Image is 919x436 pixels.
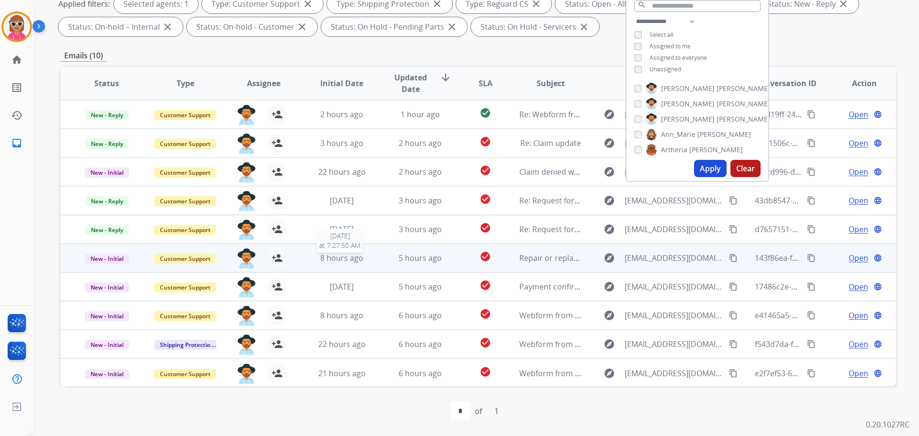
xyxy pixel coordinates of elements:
[604,338,615,350] mat-icon: explore
[625,310,723,321] span: [EMAIL_ADDRESS][DOMAIN_NAME]
[319,231,360,241] span: [DATE]
[604,109,615,120] mat-icon: explore
[866,419,909,430] p: 0.20.1027RC
[849,310,868,321] span: Open
[237,364,256,384] img: agent-avatar
[874,225,882,234] mat-icon: language
[399,224,442,235] span: 3 hours ago
[480,337,491,348] mat-icon: check_circle
[638,0,646,9] mat-icon: search
[399,167,442,177] span: 2 hours ago
[807,254,816,262] mat-icon: content_copy
[399,253,442,263] span: 5 hours ago
[85,369,129,379] span: New - Initial
[480,136,491,147] mat-icon: check_circle
[480,165,491,176] mat-icon: check_circle
[318,167,366,177] span: 22 hours ago
[650,65,681,73] span: Unassigned
[730,160,761,177] button: Clear
[85,110,129,120] span: New - Reply
[604,281,615,292] mat-icon: explore
[604,137,615,149] mat-icon: explore
[818,67,896,100] th: Action
[755,195,899,206] span: 43db8547-d7e1-4fa1-981b-fd5888df7987
[11,82,22,93] mat-icon: list_alt
[11,137,22,149] mat-icon: inbox
[650,31,673,39] span: Select all
[85,168,129,178] span: New - Initial
[399,310,442,321] span: 6 hours ago
[604,166,615,178] mat-icon: explore
[85,225,129,235] span: New - Reply
[807,110,816,119] mat-icon: content_copy
[519,224,602,235] span: Re: Request for photos
[487,402,506,421] div: 1
[849,368,868,379] span: Open
[604,224,615,235] mat-icon: explore
[849,137,868,149] span: Open
[807,369,816,378] mat-icon: content_copy
[399,368,442,379] span: 6 hours ago
[296,21,308,33] mat-icon: close
[717,99,770,109] span: [PERSON_NAME]
[11,110,22,121] mat-icon: history
[237,162,256,182] img: agent-avatar
[399,138,442,148] span: 2 hours ago
[729,254,738,262] mat-icon: content_copy
[849,166,868,178] span: Open
[154,340,220,350] span: Shipping Protection
[661,130,695,139] span: Ann_Marie
[85,139,129,149] span: New - Reply
[480,366,491,378] mat-icon: check_circle
[247,78,280,89] span: Assignee
[604,310,615,321] mat-icon: explore
[318,368,366,379] span: 21 hours ago
[849,338,868,350] span: Open
[717,114,770,124] span: [PERSON_NAME]
[480,222,491,234] mat-icon: check_circle
[399,339,442,349] span: 6 hours ago
[154,139,216,149] span: Customer Support
[755,281,899,292] span: 17486c2e-deb0-4731-ba1e-14fcf73b01cd
[271,137,283,149] mat-icon: person_add
[849,252,868,264] span: Open
[3,13,30,40] img: avatar
[187,17,317,36] div: Status: On-hold - Customer
[625,281,723,292] span: [EMAIL_ADDRESS][DOMAIN_NAME]
[85,340,129,350] span: New - Initial
[94,78,119,89] span: Status
[755,368,894,379] span: e2f7ef53-6cd9-4d4b-ae6e-c38891ff1af0
[471,17,599,36] div: Status: On Hold - Servicers
[321,17,467,36] div: Status: On Hold - Pending Parts
[60,50,107,62] p: Emails (10)
[874,369,882,378] mat-icon: language
[519,281,600,292] span: Payment confirmation
[537,78,565,89] span: Subject
[807,311,816,320] mat-icon: content_copy
[320,310,363,321] span: 8 hours ago
[519,310,736,321] span: Webform from [EMAIL_ADDRESS][DOMAIN_NAME] on [DATE]
[154,168,216,178] span: Customer Support
[874,282,882,291] mat-icon: language
[650,42,691,50] span: Assigned to me
[320,78,363,89] span: Initial Date
[330,195,354,206] span: [DATE]
[11,54,22,66] mat-icon: home
[440,72,451,83] mat-icon: arrow_downward
[271,224,283,235] mat-icon: person_add
[661,84,715,93] span: [PERSON_NAME]
[320,253,363,263] span: 8 hours ago
[625,252,723,264] span: [EMAIL_ADDRESS][DOMAIN_NAME]
[625,368,723,379] span: [EMAIL_ADDRESS][DOMAIN_NAME]
[85,196,129,206] span: New - Reply
[480,251,491,262] mat-icon: check_circle
[729,311,738,320] mat-icon: content_copy
[237,220,256,240] img: agent-avatar
[399,281,442,292] span: 5 hours ago
[85,311,129,321] span: New - Initial
[755,339,897,349] span: f543d7da-f638-4d2b-a4bf-db1ca1ddeffc
[689,145,743,155] span: [PERSON_NAME]
[271,338,283,350] mat-icon: person_add
[401,109,440,120] span: 1 hour ago
[479,78,493,89] span: SLA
